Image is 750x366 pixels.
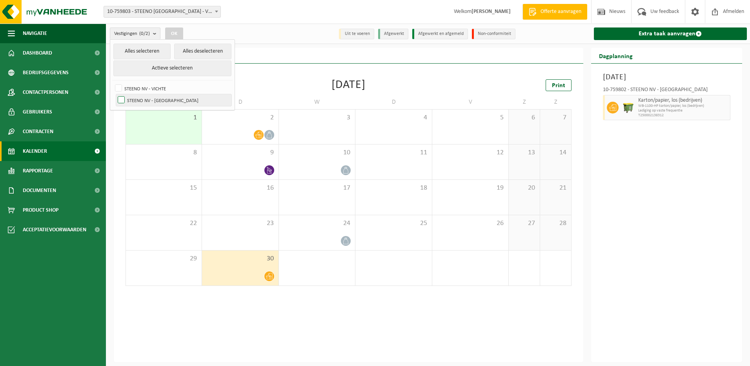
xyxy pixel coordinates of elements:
span: 14 [544,148,567,157]
span: Print [552,82,565,89]
button: Alles selecteren [113,44,171,59]
span: Documenten [23,181,56,200]
span: 15 [130,184,198,192]
span: 12 [436,148,504,157]
span: 20 [513,184,536,192]
span: 3 [283,113,351,122]
td: Z [509,95,540,109]
span: 30 [206,254,274,263]
span: Kalender [23,141,47,161]
span: Vestigingen [114,28,150,40]
li: Afgewerkt [378,29,408,39]
td: V [432,95,509,109]
span: Gebruikers [23,102,52,122]
span: 10-759803 - STEENO NV - VICHTE [104,6,221,18]
li: Afgewerkt en afgemeld [412,29,468,39]
span: Dashboard [23,43,52,63]
span: 6 [513,113,536,122]
span: 17 [283,184,351,192]
span: 23 [206,219,274,228]
strong: [PERSON_NAME] [471,9,511,15]
span: Contactpersonen [23,82,68,102]
span: 13 [513,148,536,157]
span: 5 [436,113,504,122]
span: 19 [436,184,504,192]
span: T250002138312 [638,113,728,118]
li: Uit te voeren [339,29,374,39]
span: WB-1100-HP karton/papier, los (bedrijven) [638,104,728,108]
count: (0/2) [139,31,150,36]
a: Offerte aanvragen [522,4,587,20]
button: Actieve selecteren [113,60,231,76]
td: W [279,95,355,109]
span: Product Shop [23,200,58,220]
span: 2 [206,113,274,122]
button: OK [165,27,183,40]
span: 25 [359,219,428,228]
span: 11 [359,148,428,157]
span: 8 [130,148,198,157]
span: Acceptatievoorwaarden [23,220,86,240]
span: 10-759803 - STEENO NV - VICHTE [104,6,220,17]
td: Z [540,95,572,109]
span: 10 [283,148,351,157]
label: STEENO NV - [GEOGRAPHIC_DATA] [116,94,231,106]
span: 21 [544,184,567,192]
span: 7 [544,113,567,122]
li: Non-conformiteit [472,29,515,39]
span: 18 [359,184,428,192]
span: Karton/papier, los (bedrijven) [638,97,728,104]
td: D [202,95,279,109]
span: 9 [206,148,274,157]
label: STEENO NV - VICHTE [113,82,231,94]
span: Bedrijfsgegevens [23,63,69,82]
span: Lediging op vaste frequentie [638,108,728,113]
span: 29 [130,254,198,263]
span: 28 [544,219,567,228]
div: 10-759802 - STEENO NV - [GEOGRAPHIC_DATA] [603,87,731,95]
h3: [DATE] [603,71,731,83]
span: 4 [359,113,428,122]
span: 1 [130,113,198,122]
span: 22 [130,219,198,228]
span: Contracten [23,122,53,141]
span: Offerte aanvragen [539,8,583,16]
span: Rapportage [23,161,53,181]
a: Print [546,79,572,91]
td: D [355,95,432,109]
span: 26 [436,219,504,228]
span: 27 [513,219,536,228]
span: 24 [283,219,351,228]
img: WB-1100-HPE-GN-50 [623,102,634,113]
button: Vestigingen(0/2) [110,27,160,39]
button: Alles deselecteren [174,44,231,59]
h2: Dagplanning [591,48,641,63]
span: 16 [206,184,274,192]
div: [DATE] [331,79,366,91]
span: Navigatie [23,24,47,43]
a: Extra taak aanvragen [594,27,747,40]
